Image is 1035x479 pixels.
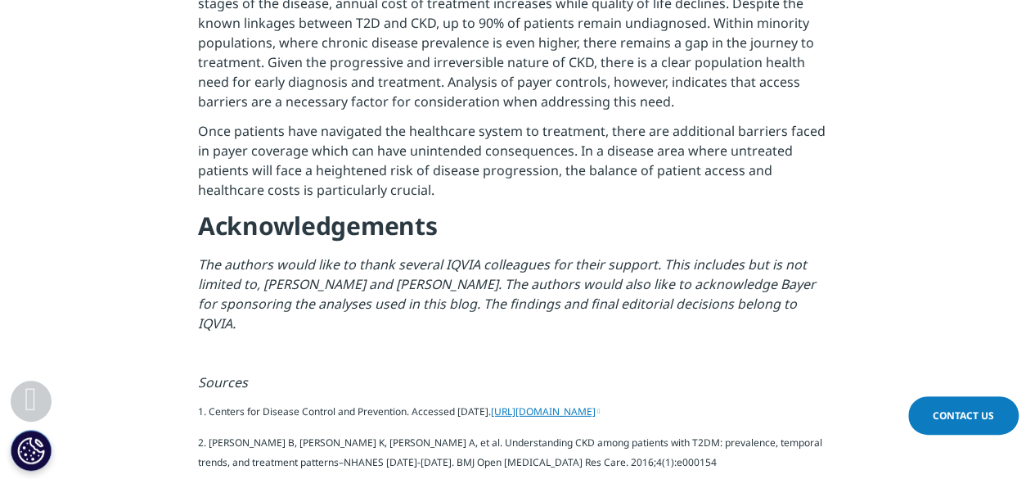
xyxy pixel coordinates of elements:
[933,409,994,423] span: Contact Us
[11,430,52,471] button: Cookie Settings
[198,373,248,391] em: Sources
[491,404,600,418] a: [URL][DOMAIN_NAME]
[198,121,837,210] p: Once patients have navigated the healthcare system to treatment, there are additional barriers fa...
[198,255,816,332] em: The authors would like to thank several IQVIA colleagues for their support. This includes but is ...
[198,402,837,433] p: 1. Centers for Disease Control and Prevention. Accessed [DATE].
[908,396,1019,435] a: Contact Us
[198,210,837,255] h4: Acknowledgements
